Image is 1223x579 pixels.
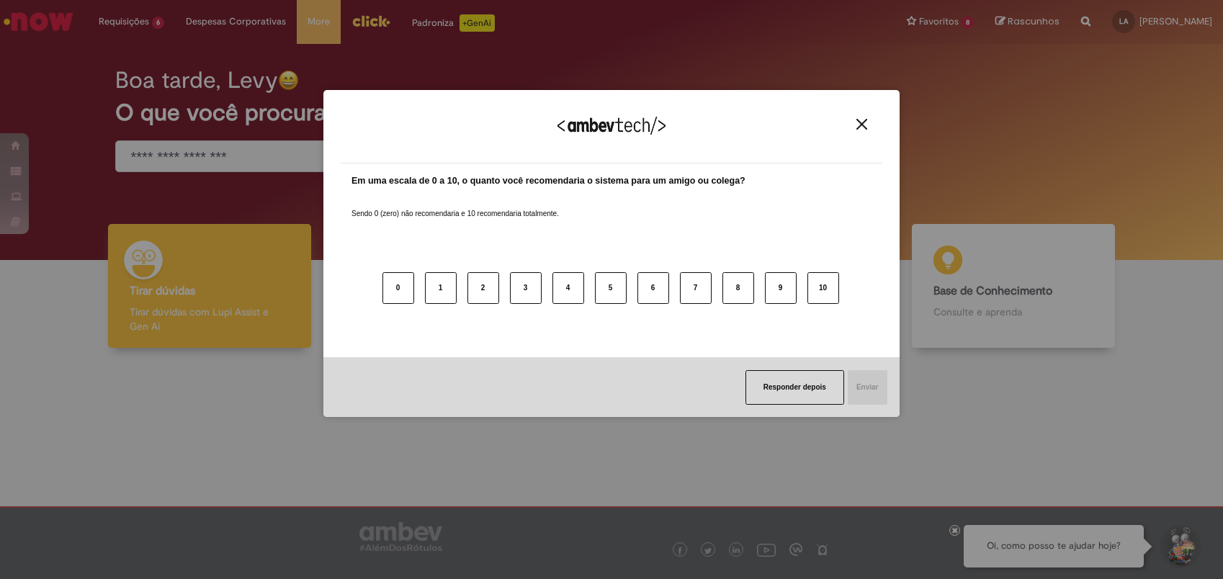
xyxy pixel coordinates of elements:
button: 1 [425,272,457,304]
img: Logo Ambevtech [557,117,666,135]
button: 9 [765,272,797,304]
button: 0 [382,272,414,304]
button: 2 [467,272,499,304]
button: 8 [722,272,754,304]
button: 4 [552,272,584,304]
button: 3 [510,272,542,304]
button: 5 [595,272,627,304]
button: Responder depois [745,370,844,405]
label: Sendo 0 (zero) não recomendaria e 10 recomendaria totalmente. [351,192,559,219]
label: Em uma escala de 0 a 10, o quanto você recomendaria o sistema para um amigo ou colega? [351,174,745,188]
button: 7 [680,272,712,304]
img: Close [856,119,867,130]
button: 6 [637,272,669,304]
button: Close [852,118,872,130]
button: 10 [807,272,839,304]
